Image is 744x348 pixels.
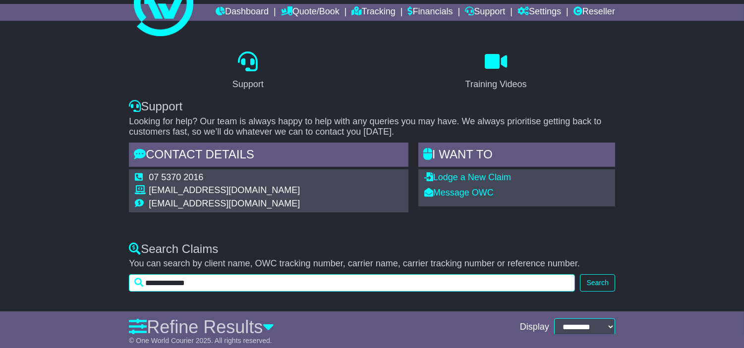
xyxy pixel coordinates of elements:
[216,4,269,21] a: Dashboard
[149,199,300,209] td: [EMAIL_ADDRESS][DOMAIN_NAME]
[129,258,615,269] p: You can search by client name, OWC tracking number, carrier name, carrier tracking number or refe...
[465,78,527,91] div: Training Videos
[517,4,561,21] a: Settings
[232,78,264,91] div: Support
[424,172,511,182] a: Lodge a New Claim
[226,48,270,95] a: Support
[129,116,615,138] p: Looking for help? Our team is always happy to help with any queries you may have. We always prior...
[418,143,615,169] div: I WANT to
[408,4,453,21] a: Financials
[129,317,274,337] a: Refine Results
[129,99,615,114] div: Support
[580,274,615,292] button: Search
[149,172,300,186] td: 07 5370 2016
[465,4,505,21] a: Support
[281,4,340,21] a: Quote/Book
[459,48,533,95] a: Training Videos
[424,188,494,198] a: Message OWC
[129,143,408,169] div: Contact Details
[129,242,615,256] div: Search Claims
[520,322,549,333] span: Display
[351,4,395,21] a: Tracking
[573,4,615,21] a: Reseller
[149,185,300,199] td: [EMAIL_ADDRESS][DOMAIN_NAME]
[129,337,272,345] span: © One World Courier 2025. All rights reserved.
